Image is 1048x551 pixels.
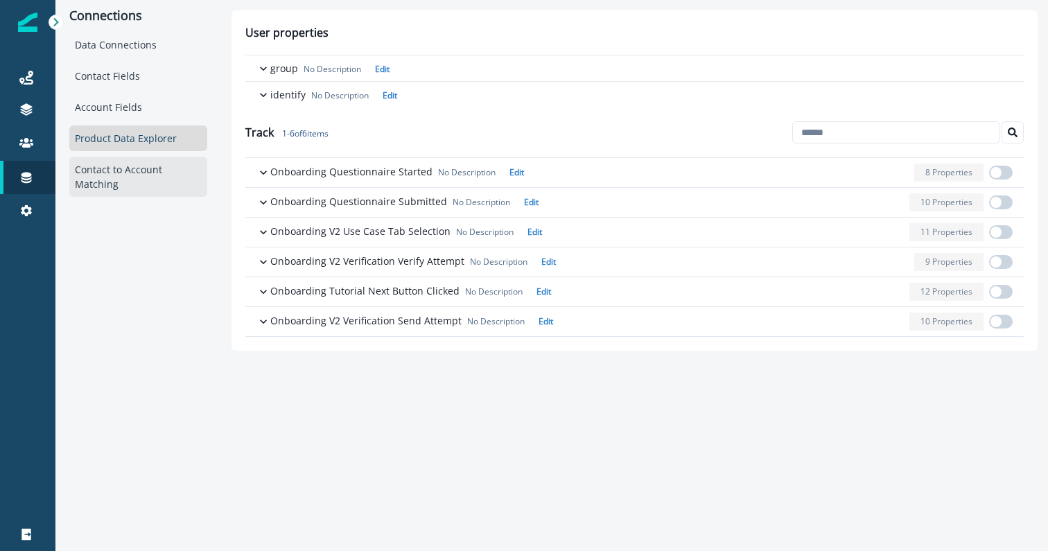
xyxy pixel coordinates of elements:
p: Edit [539,315,553,327]
p: Track [245,124,329,141]
p: No Description [438,166,496,179]
p: 10 Properties [920,196,972,209]
button: Edit [519,226,542,238]
p: 12 Properties [920,286,972,298]
button: Edit [374,89,397,101]
button: Onboarding V2 Verification Send AttemptNo DescriptionEdit10 Properties [245,307,1024,336]
button: Edit [516,196,539,208]
p: 11 Properties [920,226,972,238]
p: 9 Properties [925,256,972,268]
p: Onboarding Questionnaire Submitted [270,194,447,209]
p: Edit [375,63,390,75]
p: No Description [467,315,525,328]
div: Contact Fields [69,63,207,89]
p: Edit [383,89,397,101]
p: No Description [453,196,510,209]
p: 10 Properties [920,315,972,328]
div: Data Connections [69,32,207,58]
div: Contact to Account Matching [69,157,207,197]
button: Onboarding Questionnaire StartedNo DescriptionEdit8 Properties [245,158,1024,187]
p: group [270,61,298,76]
p: identify [270,87,306,102]
p: Edit [527,226,542,238]
p: No Description [311,89,369,102]
p: Edit [536,286,551,297]
p: Edit [524,196,539,208]
button: Edit [501,166,524,178]
p: No Description [456,226,514,238]
p: No Description [304,63,361,76]
button: Edit [367,63,390,75]
button: Onboarding Questionnaire SubmittedNo DescriptionEdit10 Properties [245,188,1024,217]
p: Onboarding V2 Verification Send Attempt [270,313,462,328]
p: Edit [541,256,556,268]
button: Onboarding V2 Use Case Tab SelectionNo DescriptionEdit11 Properties [245,218,1024,247]
p: Onboarding V2 Use Case Tab Selection [270,224,451,238]
p: Onboarding V2 Verification Verify Attempt [270,254,464,268]
p: Connections [69,8,207,24]
button: Search [1002,121,1024,143]
p: Onboarding Tutorial Next Button Clicked [270,283,460,298]
button: Onboarding Tutorial Next Button ClickedNo DescriptionEdit12 Properties [245,277,1024,306]
img: Inflection [18,12,37,32]
button: Onboarding V2 Verification Verify AttemptNo DescriptionEdit9 Properties [245,247,1024,277]
button: Edit [533,256,556,268]
div: Product Data Explorer [69,125,207,151]
p: Onboarding Questionnaire Started [270,164,433,179]
button: Edit [530,315,553,327]
button: groupNo DescriptionEdit [245,55,1024,81]
span: 1 - 6 of 6 items [274,128,329,139]
div: Account Fields [69,94,207,120]
p: Edit [509,166,524,178]
p: No Description [470,256,527,268]
p: 8 Properties [925,166,972,179]
button: Edit [528,286,551,297]
button: identifyNo DescriptionEdit [245,82,1024,107]
p: No Description [465,286,523,298]
p: User properties [245,24,329,55]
